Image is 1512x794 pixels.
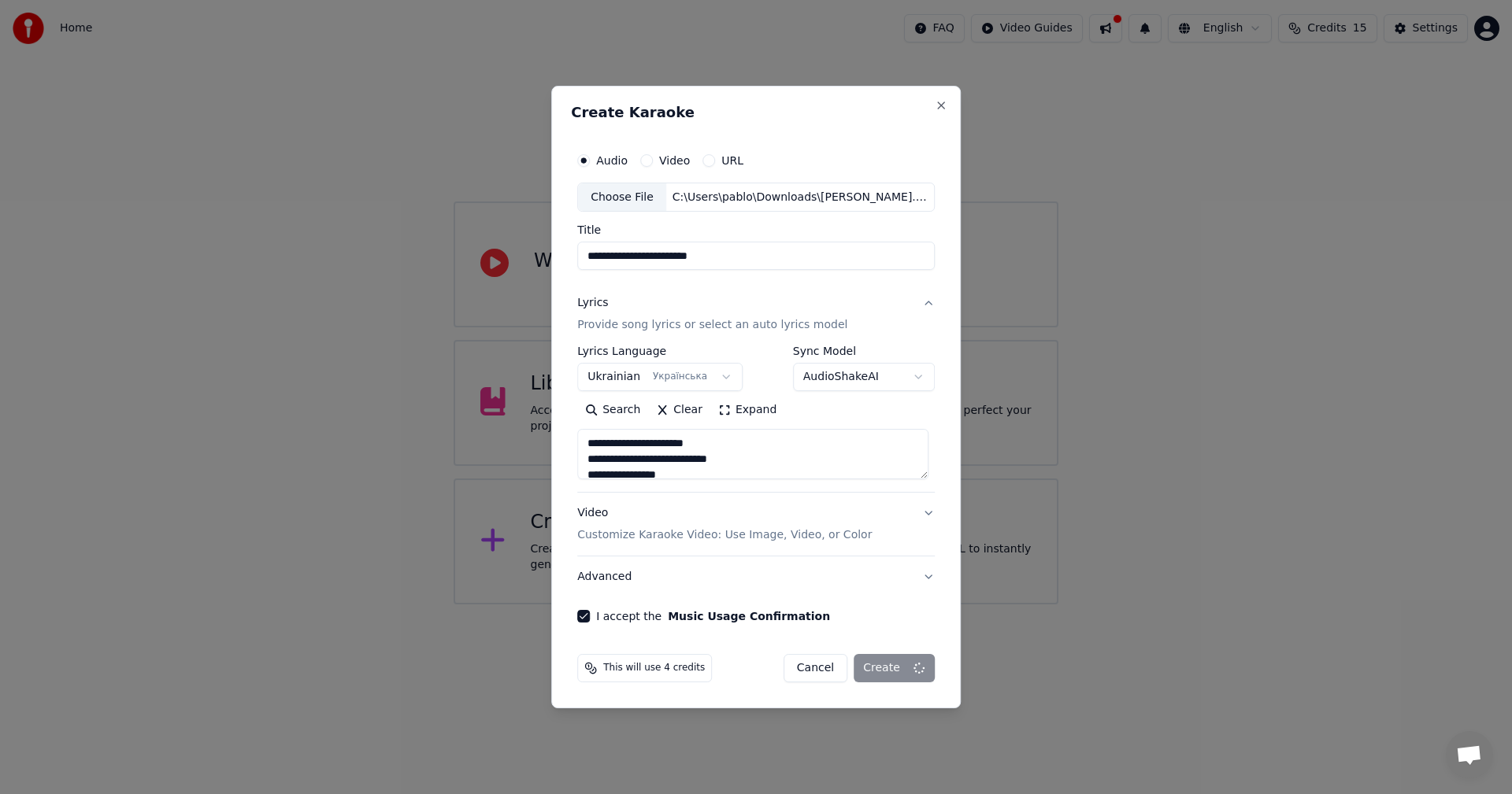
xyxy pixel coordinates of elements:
label: Video [659,155,690,166]
div: Choose File [578,183,666,212]
div: Video [577,506,872,544]
div: C:\Users\pablo\Downloads\[PERSON_NAME].mp3 [666,190,934,205]
button: LyricsProvide song lyrics or select an auto lyrics model [577,283,935,346]
div: LyricsProvide song lyrics or select an auto lyrics model [577,346,935,493]
button: Advanced [577,556,935,597]
h2: Create Karaoke [571,105,941,120]
label: Lyrics Language [577,346,743,357]
p: Provide song lyrics or select an auto lyrics model [577,318,847,334]
label: Sync Model [793,346,935,357]
button: Cancel [784,654,847,682]
label: Audio [596,155,628,166]
label: URL [721,155,743,166]
button: Search [577,398,648,423]
p: Customize Karaoke Video: Use Image, Video, or Color [577,527,872,543]
button: Clear [648,398,710,423]
label: I accept the [596,611,830,622]
button: Expand [710,398,784,423]
label: Title [577,225,935,236]
span: This will use 4 credits [603,662,705,674]
button: VideoCustomize Karaoke Video: Use Image, Video, or Color [577,493,935,556]
button: I accept the [668,611,830,622]
div: Lyrics [577,296,608,312]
